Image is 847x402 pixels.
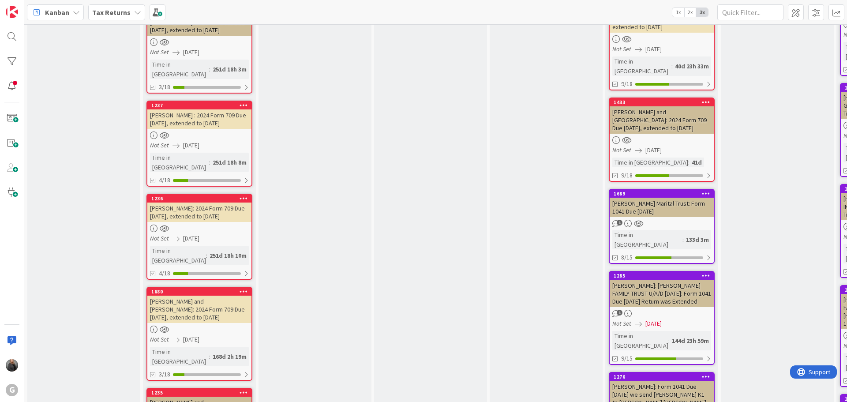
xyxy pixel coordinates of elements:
div: 1689 [610,190,714,198]
div: [PERSON_NAME]: [PERSON_NAME] FAMILY TRUST U/A/D [DATE]: Form 1041 Due [DATE] Return was Extended [610,280,714,307]
a: 1689[PERSON_NAME] Marital Trust: Form 1041 Due [DATE]Time in [GEOGRAPHIC_DATA]:133d 3m8/15 [609,189,715,264]
span: : [209,352,210,361]
div: 1237 [151,102,251,109]
div: 1689[PERSON_NAME] Marital Trust: Form 1041 Due [DATE] [610,190,714,217]
a: Roller, Jan: 2024 Form 709 Due [DATE], extended to [DATE]Not Set[DATE]Time in [GEOGRAPHIC_DATA]:4... [609,4,715,90]
span: Support [19,1,40,12]
a: 1236[PERSON_NAME]: 2024 Form 709 Due [DATE], extended to [DATE]Not Set[DATE]Time in [GEOGRAPHIC_D... [146,194,252,280]
i: Not Set [612,146,631,154]
span: 8/15 [621,253,633,262]
span: 1 [617,310,622,316]
a: 1680[PERSON_NAME] and [PERSON_NAME]: 2024 Form 709 Due [DATE], extended to [DATE]Not Set[DATE]Tim... [146,287,252,381]
div: 1285 [610,272,714,280]
div: Time in [GEOGRAPHIC_DATA] [612,230,682,249]
div: 1433[PERSON_NAME] and [GEOGRAPHIC_DATA]: 2024 Form 709 Due [DATE], extended to [DATE] [610,98,714,134]
span: : [209,158,210,167]
i: Not Set [150,48,169,56]
div: 1236 [147,195,251,203]
img: BS [6,359,18,372]
div: 1433 [610,98,714,106]
span: [DATE] [183,141,199,150]
div: [PERSON_NAME] and [PERSON_NAME]: 2024 Form 709 Due [DATE], extended to [DATE] [147,296,251,323]
span: [DATE] [645,319,662,328]
div: 1680 [147,288,251,296]
b: Tax Returns [92,8,131,17]
i: Not Set [150,234,169,242]
div: [PERSON_NAME]: 2024 Form 709 Due [DATE], extended to [DATE] [147,16,251,36]
a: 1285[PERSON_NAME]: [PERSON_NAME] FAMILY TRUST U/A/D [DATE]: Form 1041 Due [DATE] Return was Exten... [609,271,715,365]
div: 251d 18h 3m [210,64,249,74]
div: 1689 [614,191,714,197]
span: : [682,235,684,244]
div: 1235 [147,389,251,397]
div: Time in [GEOGRAPHIC_DATA] [150,347,209,366]
div: 1285[PERSON_NAME]: [PERSON_NAME] FAMILY TRUST U/A/D [DATE]: Form 1041 Due [DATE] Return was Extended [610,272,714,307]
a: [PERSON_NAME]: 2024 Form 709 Due [DATE], extended to [DATE]Not Set[DATE]Time in [GEOGRAPHIC_DATA]... [146,8,252,94]
div: [PERSON_NAME] and [GEOGRAPHIC_DATA]: 2024 Form 709 Due [DATE], extended to [DATE] [610,106,714,134]
div: Time in [GEOGRAPHIC_DATA] [150,153,209,172]
div: G [6,384,18,396]
div: 41d [690,158,704,167]
div: Time in [GEOGRAPHIC_DATA] [612,56,671,76]
span: 3/18 [159,83,170,92]
div: 1237 [147,101,251,109]
span: 2x [684,8,696,17]
div: 1236[PERSON_NAME]: 2024 Form 709 Due [DATE], extended to [DATE] [147,195,251,222]
div: [PERSON_NAME] Marital Trust: Form 1041 Due [DATE] [610,198,714,217]
span: [DATE] [645,45,662,54]
div: 1276 [614,374,714,380]
span: 3x [696,8,708,17]
span: Kanban [45,7,69,18]
div: 1235 [151,390,251,396]
span: 9/18 [621,171,633,180]
i: Not Set [612,45,631,53]
div: 1433 [614,99,714,105]
div: 251d 18h 10m [207,251,249,260]
div: [PERSON_NAME] : 2024 Form 709 Due [DATE], extended to [DATE] [147,109,251,129]
span: 1x [672,8,684,17]
span: [DATE] [645,146,662,155]
span: 4/18 [159,176,170,185]
div: 1276 [610,373,714,381]
span: 1 [617,220,622,225]
div: [PERSON_NAME]: 2024 Form 709 Due [DATE], extended to [DATE] [147,203,251,222]
span: [DATE] [183,335,199,344]
div: 133d 3m [684,235,711,244]
div: 168d 2h 19m [210,352,249,361]
span: : [206,251,207,260]
div: Time in [GEOGRAPHIC_DATA] [612,158,688,167]
div: Time in [GEOGRAPHIC_DATA] [150,246,206,265]
div: Time in [GEOGRAPHIC_DATA] [150,60,209,79]
div: 1680 [151,289,251,295]
span: 4/18 [159,269,170,278]
div: 1285 [614,273,714,279]
div: 1237[PERSON_NAME] : 2024 Form 709 Due [DATE], extended to [DATE] [147,101,251,129]
span: : [209,64,210,74]
input: Quick Filter... [717,4,783,20]
i: Not Set [150,141,169,149]
span: [DATE] [183,48,199,57]
span: 9/18 [621,79,633,89]
span: : [688,158,690,167]
div: 251d 18h 8m [210,158,249,167]
span: 3/18 [159,370,170,379]
div: 1236 [151,195,251,202]
span: 9/15 [621,354,633,363]
div: Time in [GEOGRAPHIC_DATA] [612,331,668,350]
div: 144d 23h 59m [670,336,711,346]
span: : [671,61,673,71]
div: 40d 23h 33m [673,61,711,71]
i: Not Set [150,335,169,343]
span: : [668,336,670,346]
img: Visit kanbanzone.com [6,6,18,18]
div: 1680[PERSON_NAME] and [PERSON_NAME]: 2024 Form 709 Due [DATE], extended to [DATE] [147,288,251,323]
a: 1237[PERSON_NAME] : 2024 Form 709 Due [DATE], extended to [DATE]Not Set[DATE]Time in [GEOGRAPHIC_... [146,101,252,187]
i: Not Set [612,319,631,327]
a: 1433[PERSON_NAME] and [GEOGRAPHIC_DATA]: 2024 Form 709 Due [DATE], extended to [DATE]Not Set[DATE... [609,98,715,182]
span: [DATE] [183,234,199,243]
